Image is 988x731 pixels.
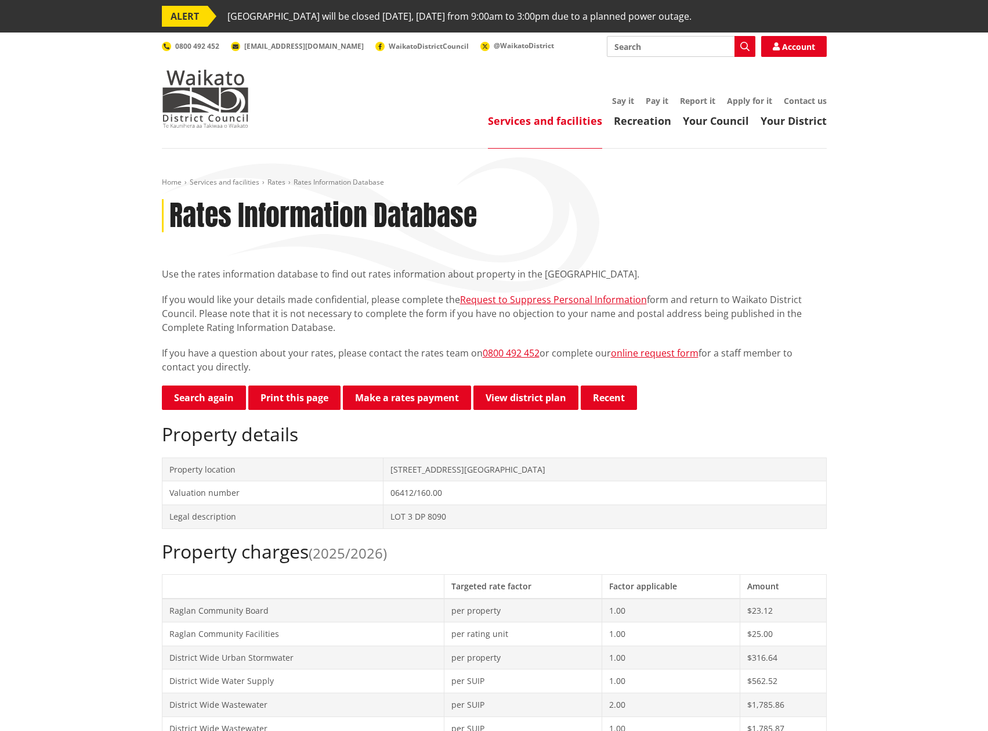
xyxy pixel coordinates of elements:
a: @WaikatoDistrict [480,41,554,51]
td: $23.12 [740,599,826,622]
td: 1.00 [602,669,740,693]
td: Raglan Community Board [162,599,444,622]
td: Legal description [162,505,383,528]
nav: breadcrumb [162,178,827,188]
span: WaikatoDistrictCouncil [389,41,469,51]
a: 0800 492 452 [162,41,219,51]
td: District Wide Water Supply [162,669,444,693]
p: Use the rates information database to find out rates information about property in the [GEOGRAPHI... [162,267,827,281]
td: per property [444,599,602,622]
th: Amount [740,574,826,598]
span: (2025/2026) [309,543,387,563]
span: [EMAIL_ADDRESS][DOMAIN_NAME] [244,41,364,51]
td: Property location [162,458,383,481]
td: per property [444,646,602,669]
td: $316.64 [740,646,826,669]
th: Targeted rate factor [444,574,602,598]
h2: Property details [162,423,827,445]
input: Search input [607,36,755,57]
h2: Property charges [162,541,827,563]
td: $1,785.86 [740,693,826,716]
a: Request to Suppress Personal Information [460,293,647,306]
a: Recreation [614,114,671,128]
td: 06412/160.00 [383,481,826,505]
td: per SUIP [444,669,602,693]
a: Make a rates payment [343,386,471,410]
a: [EMAIL_ADDRESS][DOMAIN_NAME] [231,41,364,51]
a: Apply for it [727,95,772,106]
a: Report it [680,95,715,106]
a: Rates [267,177,285,187]
a: Search again [162,386,246,410]
a: Services and facilities [488,114,602,128]
td: Valuation number [162,481,383,505]
span: [GEOGRAPHIC_DATA] will be closed [DATE], [DATE] from 9:00am to 3:00pm due to a planned power outage. [227,6,692,27]
a: WaikatoDistrictCouncil [375,41,469,51]
p: If you have a question about your rates, please contact the rates team on or complete our for a s... [162,346,827,374]
a: 0800 492 452 [483,347,540,359]
a: Your District [761,114,827,128]
a: Services and facilities [190,177,259,187]
a: online request form [611,347,699,359]
a: Account [761,36,827,57]
td: 1.00 [602,599,740,622]
a: Home [162,177,182,187]
a: Contact us [784,95,827,106]
span: 0800 492 452 [175,41,219,51]
a: Say it [612,95,634,106]
span: ALERT [162,6,208,27]
a: Pay it [646,95,668,106]
td: Raglan Community Facilities [162,622,444,646]
td: District Wide Urban Stormwater [162,646,444,669]
td: per rating unit [444,622,602,646]
td: $562.52 [740,669,826,693]
span: Rates Information Database [294,177,384,187]
td: $25.00 [740,622,826,646]
td: District Wide Wastewater [162,693,444,716]
span: @WaikatoDistrict [494,41,554,51]
td: 2.00 [602,693,740,716]
button: Print this page [248,386,341,410]
a: Your Council [683,114,749,128]
td: per SUIP [444,693,602,716]
th: Factor applicable [602,574,740,598]
a: View district plan [473,386,578,410]
td: LOT 3 DP 8090 [383,505,826,528]
button: Recent [581,386,637,410]
td: 1.00 [602,646,740,669]
td: [STREET_ADDRESS][GEOGRAPHIC_DATA] [383,458,826,481]
p: If you would like your details made confidential, please complete the form and return to Waikato ... [162,293,827,334]
img: Waikato District Council - Te Kaunihera aa Takiwaa o Waikato [162,70,249,128]
td: 1.00 [602,622,740,646]
h1: Rates Information Database [169,199,477,233]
